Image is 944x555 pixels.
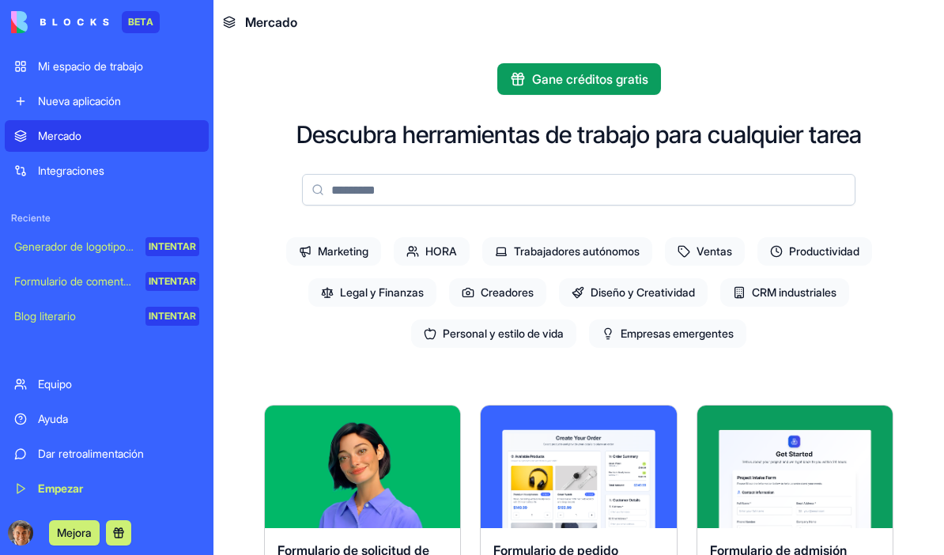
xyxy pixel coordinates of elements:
[11,11,160,33] a: BETA
[514,244,640,258] font: Trabajadores autónomos
[5,51,209,82] a: Mi espacio de trabajo
[340,285,424,299] font: Legal y Finanzas
[14,274,147,288] font: Formulario de comentarios
[443,327,564,340] font: Personal y estilo de vida
[11,212,51,224] font: Reciente
[38,59,143,73] font: Mi espacio de trabajo
[38,481,83,495] font: Empezar
[497,63,661,95] button: Gane créditos gratis
[481,285,534,299] font: Creadores
[752,285,836,299] font: CRM industriales
[621,327,734,340] font: Empresas emergentes
[591,285,695,299] font: Diseño y Creatividad
[425,244,457,258] font: HORA
[5,266,209,297] a: Formulario de comentariosINTENTAR
[296,120,862,149] font: Descubra herramientas de trabajo para cualquier tarea
[38,164,104,177] font: Integraciones
[5,403,209,435] a: Ayuda
[8,520,33,546] img: ACg8ocK-16k0he-1FXZyX01Fnjw-wNi7breobblC9D_-QHe6hQT4X8JlJQ=s96-c
[149,275,196,287] font: INTENTAR
[318,244,368,258] font: Marketing
[532,71,648,87] font: Gane créditos gratis
[128,16,153,28] font: BETA
[5,368,209,400] a: Equipo
[5,231,209,262] a: Generador de logotipos de IAINTENTAR
[5,85,209,117] a: Nueva aplicación
[149,310,196,322] font: INTENTAR
[5,120,209,152] a: Mercado
[5,300,209,332] a: Blog literarioINTENTAR
[38,94,121,108] font: Nueva aplicación
[38,412,68,425] font: Ayuda
[14,240,160,253] font: Generador de logotipos de IA
[5,473,209,504] a: Empezar
[38,129,81,142] font: Mercado
[38,377,72,391] font: Equipo
[49,524,100,540] a: Mejora
[789,244,859,258] font: Productividad
[14,309,76,323] font: Blog literario
[5,155,209,187] a: Integraciones
[11,11,109,33] img: logo
[49,520,100,546] button: Mejora
[245,14,297,30] font: Mercado
[38,447,144,460] font: Dar retroalimentación
[57,526,92,539] font: Mejora
[5,438,209,470] a: Dar retroalimentación
[697,244,732,258] font: Ventas
[149,240,196,252] font: INTENTAR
